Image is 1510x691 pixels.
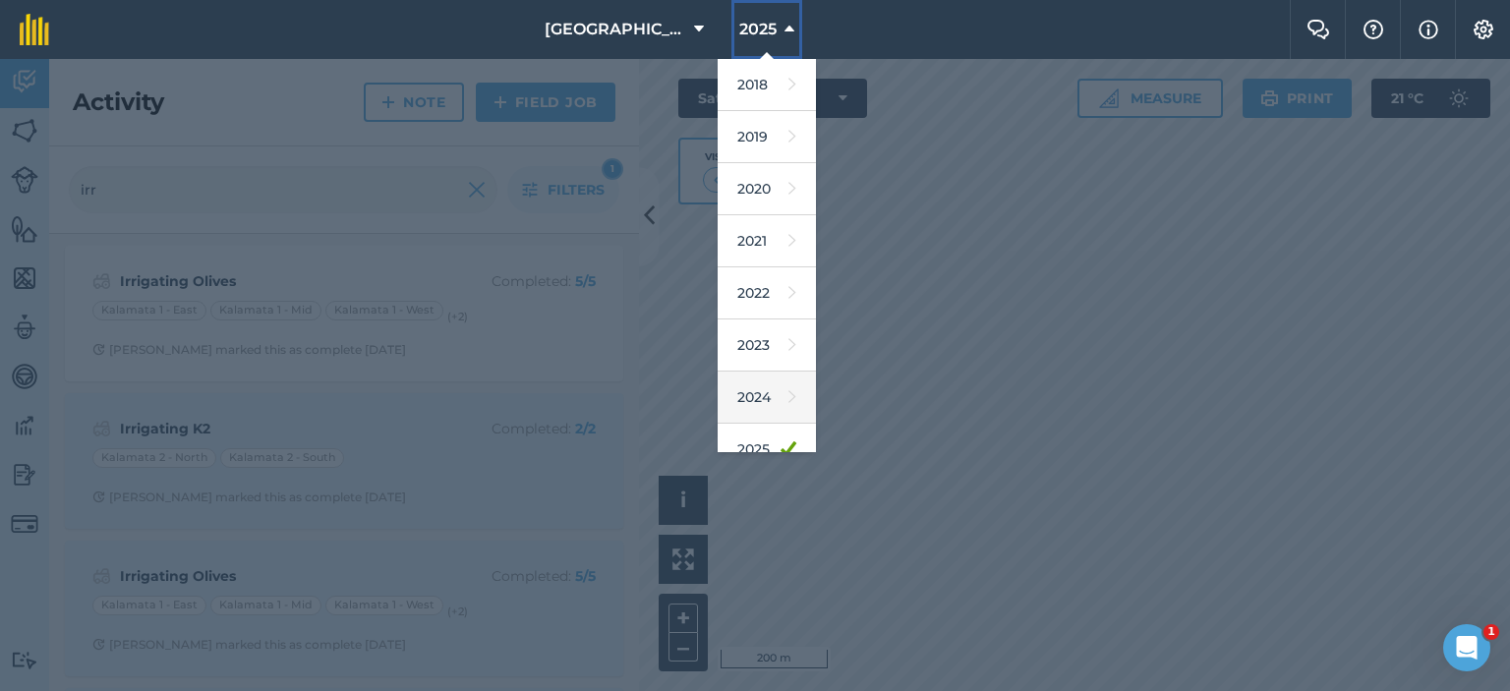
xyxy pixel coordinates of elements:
[718,215,816,267] a: 2021
[1443,624,1490,671] iframe: Intercom live chat
[1362,20,1385,39] img: A question mark icon
[718,424,816,476] a: 2025
[718,59,816,111] a: 2018
[739,18,777,41] span: 2025
[718,111,816,163] a: 2019
[545,18,686,41] span: [GEOGRAPHIC_DATA]
[20,14,49,45] img: fieldmargin Logo
[718,372,816,424] a: 2024
[1307,20,1330,39] img: Two speech bubbles overlapping with the left bubble in the forefront
[1483,624,1499,640] span: 1
[718,163,816,215] a: 2020
[718,319,816,372] a: 2023
[1472,20,1495,39] img: A cog icon
[718,267,816,319] a: 2022
[1419,18,1438,41] img: svg+xml;base64,PHN2ZyB4bWxucz0iaHR0cDovL3d3dy53My5vcmcvMjAwMC9zdmciIHdpZHRoPSIxNyIgaGVpZ2h0PSIxNy...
